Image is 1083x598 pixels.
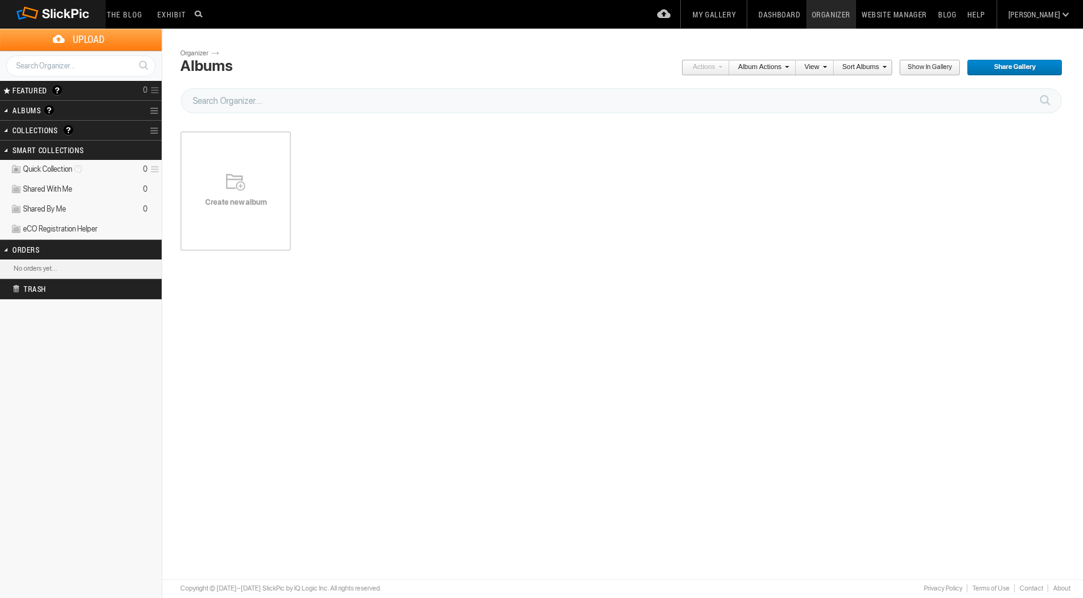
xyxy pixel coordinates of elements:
[23,204,66,214] span: Shared By Me
[729,60,789,76] a: Album Actions
[11,184,22,195] img: ico_album_coll.png
[181,88,1062,113] input: Search Organizer...
[796,60,827,76] a: View
[150,122,162,139] a: Collection Options
[14,264,57,273] b: No orders yet...
[11,224,22,235] img: ico_album_coll.png
[11,204,22,215] img: ico_album_coll.png
[12,240,117,259] h2: Orders
[967,60,1054,76] span: Share Gallery
[12,279,128,298] h2: Trash
[23,184,72,194] span: Shared With Me
[1014,584,1048,592] a: Contact
[918,584,967,592] a: Privacy Policy
[132,55,155,76] a: Search
[12,121,117,139] h2: Collections
[12,101,117,120] h2: Albums
[9,85,47,95] span: FEATURED
[23,164,86,174] span: Quick Collection
[681,60,722,76] a: Actions
[11,164,22,175] img: ico_album_quick.png
[180,584,382,594] div: Copyright © [DATE]–[DATE] SlickPic by IQ Logic Inc. All rights reserved.
[180,57,233,75] div: Albums
[180,197,291,207] span: Create new album
[967,584,1014,592] a: Terms of Use
[834,60,887,76] a: Sort Albums
[193,6,208,21] input: Search photos on SlickPic...
[23,224,98,234] span: eCO Registration Helper
[12,141,117,159] h2: Smart Collections
[15,29,162,50] span: Upload
[899,60,952,76] span: Show in Gallery
[1048,584,1071,592] a: About
[6,55,155,77] input: Search Organizer...
[899,60,961,76] a: Show in Gallery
